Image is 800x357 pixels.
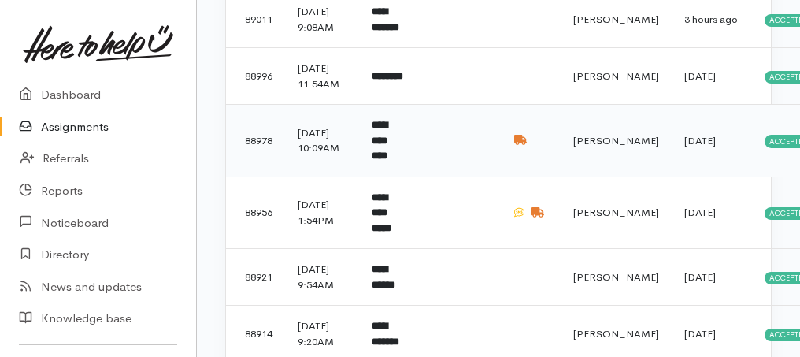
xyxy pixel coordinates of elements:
[226,105,285,177] td: 88978
[285,48,359,105] td: [DATE] 11:54AM
[684,69,716,83] time: [DATE]
[684,327,716,340] time: [DATE]
[226,48,285,105] td: 88996
[573,270,659,284] span: [PERSON_NAME]
[573,327,659,340] span: [PERSON_NAME]
[684,13,738,26] time: 3 hours ago
[684,134,716,147] time: [DATE]
[285,105,359,177] td: [DATE] 10:09AM
[573,206,659,219] span: [PERSON_NAME]
[285,177,359,249] td: [DATE] 1:54PM
[573,13,659,26] span: [PERSON_NAME]
[226,177,285,249] td: 88956
[226,249,285,306] td: 88921
[573,134,659,147] span: [PERSON_NAME]
[285,249,359,306] td: [DATE] 9:54AM
[684,270,716,284] time: [DATE]
[684,206,716,219] time: [DATE]
[573,69,659,83] span: [PERSON_NAME]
